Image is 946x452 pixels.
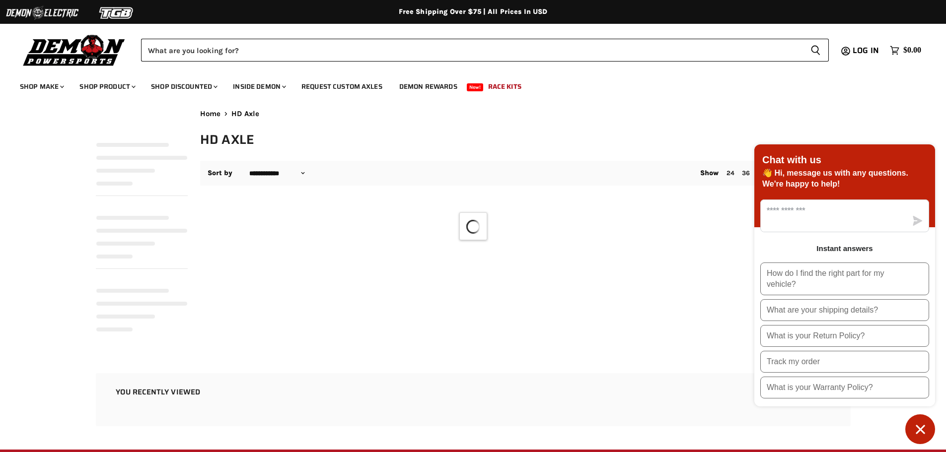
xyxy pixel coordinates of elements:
[225,76,292,97] a: Inside Demon
[848,46,885,55] a: Log in
[79,3,154,22] img: TGB Logo 2
[467,83,484,91] span: New!
[144,76,223,97] a: Shop Discounted
[200,161,851,186] nav: Collection utilities
[76,373,871,426] aside: Recently viewed products
[853,44,879,57] span: Log in
[72,76,142,97] a: Shop Product
[200,110,851,118] nav: Breadcrumbs
[200,110,221,118] a: Home
[751,144,938,444] inbox-online-store-chat: Shopify online store chat
[5,3,79,22] img: Demon Electric Logo 2
[20,32,129,67] img: Demon Powersports
[208,169,233,177] label: Sort by
[231,110,259,118] span: HD Axle
[481,76,529,97] a: Race Kits
[141,39,829,62] form: Product
[76,7,871,16] div: Free Shipping Over $75 | All Prices In USD
[12,76,70,97] a: Shop Make
[903,46,921,55] span: $0.00
[141,39,802,62] input: Search
[200,131,851,148] h1: HD Axle
[294,76,390,97] a: Request Custom Axles
[742,169,750,177] a: 36
[700,169,719,177] span: Show
[727,169,734,177] a: 24
[885,43,926,58] a: $0.00
[12,72,919,97] ul: Main menu
[802,39,829,62] button: Search
[116,388,201,396] h2: You recently viewed
[392,76,465,97] a: Demon Rewards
